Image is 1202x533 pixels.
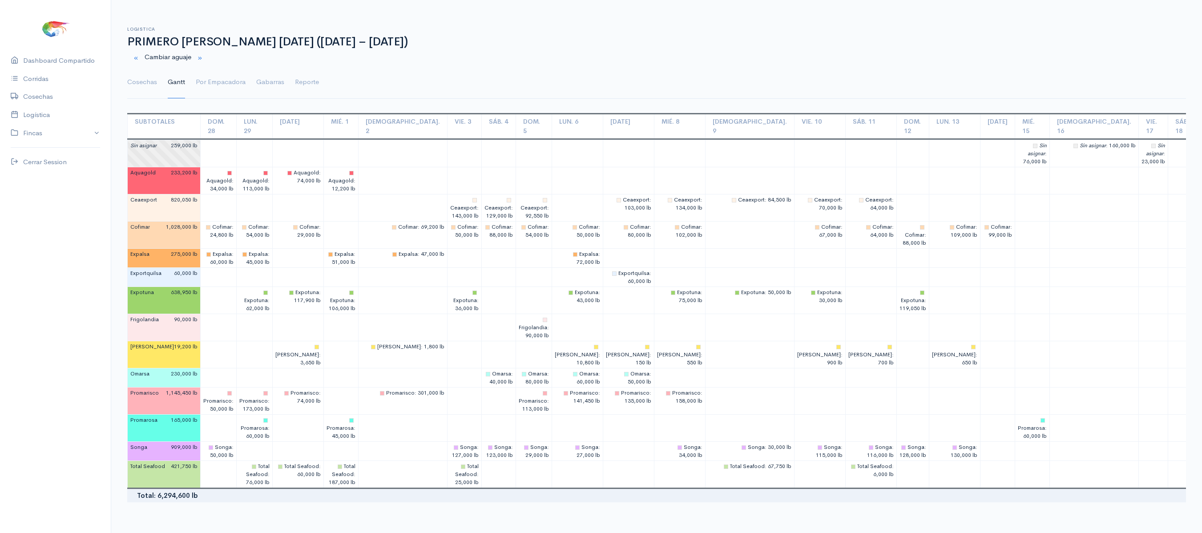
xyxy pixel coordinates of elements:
[174,269,198,277] span: 60,000 lb
[897,113,929,139] td: Dom. 12
[299,223,319,230] span: Cofimar
[122,48,1191,67] div: Cambiar aguaje
[814,196,841,203] span: Ceaexport
[901,297,924,304] span: Expotuna
[127,66,157,98] a: Cosechas
[555,351,598,358] span: [PERSON_NAME]
[530,444,547,451] span: Songa
[1168,113,1197,139] td: Sáb. 18
[293,223,321,238] span: : 29,000 lb
[1018,424,1045,432] span: Promarosa
[738,196,765,203] span: Ceaexport
[130,462,165,470] span: Total Seafood
[335,250,354,258] span: Expalsa
[672,389,701,396] span: Promarisco
[520,204,547,211] span: Ceaexport
[130,343,174,351] span: [PERSON_NAME]
[130,196,157,204] span: Ceaexport
[795,113,846,139] td: Vie. 10
[932,351,976,358] span: [PERSON_NAME]
[484,204,511,211] span: Ceaexport
[242,250,270,266] span: : 45,000 lb
[1018,416,1047,440] span: : 60,000 lb
[127,36,1186,48] h1: PRIMERO [PERSON_NAME] [DATE] ([DATE] – [DATE])
[290,389,319,396] span: Promarisco
[1028,142,1047,157] span: Sin asignar
[171,416,198,424] span: 165,000 lb
[575,289,598,296] span: Expotuna
[612,270,651,285] span: : 60,000 lb
[206,250,234,266] span: : 60,000 lb
[678,444,702,459] span: : 34,000 lb
[811,289,843,304] span: : 30,000 lb
[735,289,791,296] span: : 50,000 lb
[959,444,976,451] span: Songa
[848,343,894,366] span: : 700 lb
[674,196,701,203] span: Ceaexport
[455,463,479,478] span: Total Seafood
[295,66,319,98] a: Reporte
[171,288,198,296] span: 638,950 lb
[457,223,477,230] span: Cofimar
[359,113,448,139] td: [DEMOGRAPHIC_DATA]. 2
[524,444,549,459] span: : 29,000 lb
[816,444,843,459] span: : 115,000 lb
[519,389,549,412] span: : 113,000 lb
[450,204,477,211] span: Ceaexport
[174,315,198,323] span: 90,000 lb
[249,250,268,258] span: Expalsa
[668,196,702,211] span: : 134,000 lb
[579,370,598,377] span: Omarsa
[657,351,701,358] span: [PERSON_NAME]
[624,370,651,385] span: : 50,000 lb
[130,223,150,231] span: Cofimar
[618,270,649,277] span: Exportquilsa
[677,289,701,296] span: Expotuna
[275,351,319,358] span: [PERSON_NAME]
[130,389,159,397] span: Promarisco
[171,443,198,451] span: 909,000 lb
[724,463,791,470] span: : 67,750 lb
[171,250,198,258] span: 275,000 lb
[606,351,649,358] span: [PERSON_NAME]
[168,66,185,98] a: Gantt
[206,169,234,192] span: : 34,000 lb
[242,169,270,192] span: : 113,000 lb
[128,489,201,502] td: Total: 6,294,600 lb
[522,370,549,385] span: : 80,000 lb
[386,389,415,396] span: Promarisco
[1146,142,1165,157] span: Sin asignar
[932,343,977,366] span: : 650 lb
[624,223,651,238] span: : 80,000 lb
[570,389,598,396] span: Promarisco
[573,370,600,385] span: : 60,000 lb
[579,250,598,258] span: Expalsa
[797,351,841,358] span: [PERSON_NAME]
[450,196,479,219] span: : 143,000 lb
[929,113,980,139] td: Lun. 13
[748,444,765,451] span: Songa
[1139,113,1168,139] td: Vie. 17
[242,177,268,184] span: Aquagold
[212,223,232,230] span: Cofimar
[239,389,270,412] span: : 173,000 lb
[899,444,926,459] span: : 128,000 lb
[484,196,513,219] span: : 129,000 lb
[956,223,976,230] span: Cofimar
[494,444,511,451] span: Songa
[248,223,268,230] span: Cofimar
[171,462,198,470] span: 421,750 lb
[392,223,444,230] span: : 69,200 lb
[171,169,198,177] span: 233,200 lb
[327,424,354,432] span: Promarosa
[528,370,547,377] span: Omarsa
[294,169,319,176] span: Aquagold
[127,27,1186,32] h6: Logistica
[203,397,232,404] span: Promarisco
[453,289,479,312] span: : 36,000 lb
[244,289,270,312] span: : 62,000 lb
[371,343,444,350] span: : 1,800 lb
[256,66,284,98] a: Gabarras
[295,289,319,296] span: Expotuna
[166,223,198,231] span: 1,028,000 lb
